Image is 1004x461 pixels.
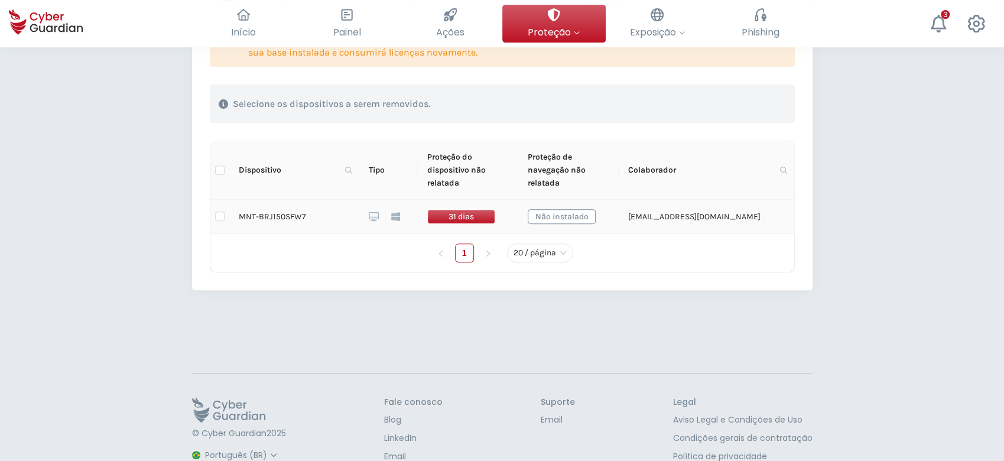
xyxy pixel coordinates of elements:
[431,244,450,262] button: left
[628,164,775,177] span: Colaborador
[673,397,813,408] h3: Legal
[436,25,464,40] span: Ações
[541,414,575,426] a: Email
[709,5,813,43] button: Phishing
[455,244,474,262] li: 1
[507,244,573,262] div: tamanho da página
[192,451,200,459] img: region-logo
[456,244,473,262] a: 1
[479,244,498,262] button: right
[619,200,794,234] td: [EMAIL_ADDRESS][DOMAIN_NAME]
[231,25,256,40] span: Início
[333,25,361,40] span: Painel
[485,250,492,257] span: right
[541,397,575,408] h3: Suporte
[359,141,418,200] th: Tipo
[384,397,443,408] h3: Fale conosco
[606,5,709,43] button: Exposição
[479,244,498,262] li: Próxima página
[514,244,567,262] span: 20 / página
[673,432,813,444] a: Condições gerais de contratação
[528,25,580,40] span: Proteção
[427,209,495,224] span: 31 dias
[518,141,619,200] th: Proteção de navegação não relatada
[229,200,359,234] td: MNT-BRJ150SFW7
[384,432,443,444] a: LinkedIn
[941,10,950,19] div: 3
[437,250,444,257] span: left
[742,25,779,40] span: Phishing
[239,164,340,177] span: Dispositivo
[192,428,286,439] p: © Cyber Guardian 2025
[384,414,443,426] a: Blog
[399,5,502,43] button: Ações
[502,5,606,43] button: Proteção
[418,141,518,200] th: Proteção do dispositivo não relatada
[431,244,450,262] li: Página anterior
[233,98,430,110] p: Selecione os dispositivos a serem removidos.
[630,25,685,40] span: Exposição
[528,209,596,224] span: Não instalado
[192,5,295,43] button: Início
[295,5,399,43] button: Painel
[673,414,813,426] a: Aviso Legal e Condições de Uso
